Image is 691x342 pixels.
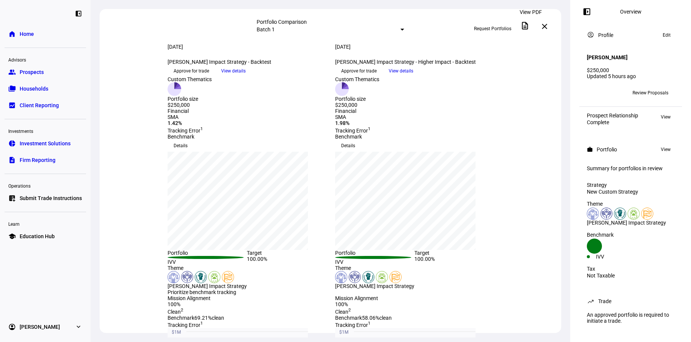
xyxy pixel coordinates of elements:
[335,59,494,65] div: [PERSON_NAME] Impact Strategy - Higher Impact - Backtest
[335,309,351,315] span: Clean
[20,233,55,240] span: Education Hub
[168,44,326,50] div: [DATE]
[587,220,674,226] div: [PERSON_NAME] Impact Strategy
[5,180,86,191] div: Operations
[5,153,86,168] a: descriptionFirm Reporting
[181,271,193,283] img: humanRights.colored.svg
[168,128,203,134] span: Tracking Error
[368,126,371,131] sup: 1
[414,250,494,256] div: Target
[75,10,82,17] eth-mat-symbol: left_panel_close
[194,315,224,321] span: 69.21% clean
[168,108,326,114] div: Financial
[587,145,674,154] eth-panel-overview-card-header: Portfolio
[582,309,679,327] div: An approved portfolio is required to initiate a trade.
[247,250,326,256] div: Target
[5,81,86,96] a: folder_copyHouseholds
[8,68,16,76] eth-mat-symbol: group
[362,271,374,283] img: racialJustice.colored.svg
[181,307,183,313] sup: 2
[335,44,494,50] div: [DATE]
[474,23,511,35] span: Request Portfolios
[663,31,671,40] span: Edit
[661,112,671,122] span: View
[587,146,593,153] mat-icon: work
[341,140,355,152] span: Details
[208,271,220,283] img: animalWelfare.colored.svg
[20,30,34,38] span: Home
[247,256,326,265] div: 100.00%
[335,259,414,265] div: IVV
[598,298,611,304] div: Trade
[376,271,388,283] img: animalWelfare.colored.svg
[257,19,404,25] div: Portfolio Comparison
[168,283,326,289] div: [PERSON_NAME] Impact Strategy
[335,128,371,134] span: Tracking Error
[587,73,674,79] div: Updated 5 hours ago
[20,85,48,92] span: Households
[168,76,212,82] div: Custom Thematics
[215,65,252,77] button: View details
[168,295,326,301] div: Mission Alignment
[587,54,628,60] h4: [PERSON_NAME]
[587,266,674,272] div: Tax
[8,30,16,38] eth-mat-symbol: home
[587,297,594,305] mat-icon: trending_up
[20,68,44,76] span: Prospects
[335,102,379,108] div: $250,000
[168,120,326,126] div: 1.42%
[587,119,638,125] div: Complete
[582,7,591,16] mat-icon: left_panel_open
[168,289,326,295] div: Prioritize benchmark tracking
[657,112,674,122] button: View
[20,323,60,331] span: [PERSON_NAME]
[389,271,402,283] img: lgbtqJustice.colored.svg
[221,65,246,77] span: View details
[8,194,16,202] eth-mat-symbol: list_alt_add
[5,218,86,229] div: Learn
[5,26,86,42] a: homeHome
[168,96,212,102] div: Portfolio size
[614,208,626,220] img: racialJustice.colored.svg
[587,182,674,188] div: Strategy
[587,189,674,195] div: New Custom Strategy
[587,31,674,40] eth-panel-overview-card-header: Profile
[168,140,194,152] button: Details
[168,114,326,120] div: SMA
[335,250,414,256] div: Portfolio
[168,59,326,65] div: [PERSON_NAME] Impact Strategy - Backtest
[657,145,674,154] button: View
[587,31,594,39] mat-icon: account_circle
[597,146,617,153] div: Portfolio
[257,26,275,32] mat-select-trigger: Batch 1
[168,315,194,321] span: Benchmark
[335,96,379,102] div: Portfolio size
[383,68,419,74] a: View details
[168,102,212,108] div: $250,000
[5,54,86,65] div: Advisors
[335,114,494,120] div: SMA
[414,256,494,265] div: 100.00%
[468,23,517,35] button: Request Portfolios
[75,323,82,331] eth-mat-symbol: expand_more
[335,301,494,307] div: 100%
[5,65,86,80] a: groupProspects
[335,322,371,328] span: Tracking Error
[587,297,674,306] eth-panel-overview-card-header: Trade
[168,250,247,256] div: Portfolio
[20,156,55,164] span: Firm Reporting
[20,140,71,147] span: Investment Solutions
[368,321,371,326] sup: 1
[168,265,326,271] div: Theme
[587,232,674,238] div: Benchmark
[587,201,674,207] div: Theme
[633,87,668,99] span: Review Proposals
[389,65,413,77] span: View details
[626,87,674,99] button: Review Proposals
[335,120,494,126] div: 1.98%
[335,315,362,321] span: Benchmark
[335,65,383,77] button: Approve for trade
[174,65,209,77] span: Approve for trade
[335,134,494,140] div: Benchmark
[362,315,392,321] span: 58.06% clean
